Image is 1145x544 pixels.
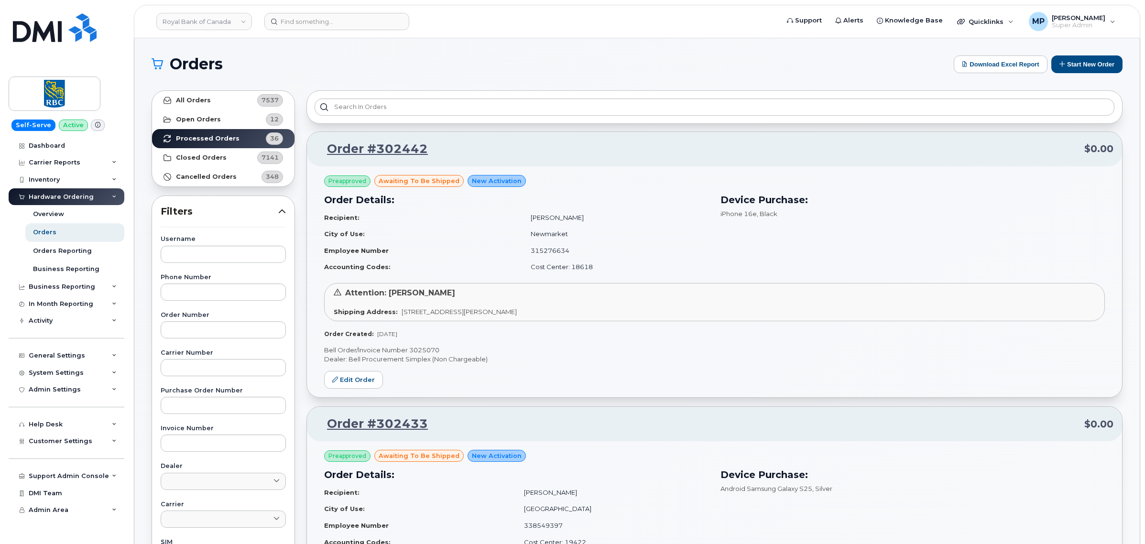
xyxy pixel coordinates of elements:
span: Filters [161,205,278,218]
a: Edit Order [324,371,383,389]
span: Android Samsung Galaxy S25 [720,485,812,492]
label: Username [161,236,286,242]
td: Newmarket [522,226,709,242]
h3: Device Purchase: [720,193,1105,207]
label: Phone Number [161,274,286,281]
p: Bell Order/Invoice Number 3025070 [324,346,1105,355]
strong: Recipient: [324,214,360,221]
strong: All Orders [176,97,211,104]
h3: Order Details: [324,468,709,482]
strong: Accounting Codes: [324,263,391,271]
span: [DATE] [377,330,397,337]
label: Dealer [161,463,286,469]
td: [GEOGRAPHIC_DATA] [515,500,709,517]
td: 338549397 [515,517,709,534]
span: Orders [170,57,223,71]
span: New Activation [472,451,522,460]
td: [PERSON_NAME] [515,484,709,501]
a: Order #302433 [316,415,428,433]
span: 12 [270,115,279,124]
label: Invoice Number [161,425,286,432]
strong: Employee Number [324,247,389,254]
a: Open Orders12 [152,110,294,129]
strong: Closed Orders [176,154,227,162]
span: Preapproved [328,452,366,460]
td: Cost Center: 18618 [522,259,709,275]
strong: Order Created: [324,330,373,337]
strong: Recipient: [324,489,360,496]
strong: Shipping Address: [334,308,398,316]
label: Carrier Number [161,350,286,356]
strong: City of Use: [324,505,365,512]
span: 348 [266,172,279,181]
a: Processed Orders36 [152,129,294,148]
strong: Processed Orders [176,135,240,142]
td: [PERSON_NAME] [522,209,709,226]
span: awaiting to be shipped [379,451,459,460]
span: New Activation [472,176,522,185]
button: Start New Order [1051,55,1123,73]
a: All Orders7537 [152,91,294,110]
strong: Cancelled Orders [176,173,237,181]
a: Closed Orders7141 [152,148,294,167]
span: $0.00 [1084,142,1113,156]
strong: Employee Number [324,522,389,529]
label: Order Number [161,312,286,318]
a: Order #302442 [316,141,428,158]
td: 315276634 [522,242,709,259]
strong: Open Orders [176,116,221,123]
strong: City of Use: [324,230,365,238]
span: [STREET_ADDRESS][PERSON_NAME] [402,308,517,316]
span: awaiting to be shipped [379,176,459,185]
span: 7537 [262,96,279,105]
span: iPhone 16e [720,210,757,218]
span: 7141 [262,153,279,162]
span: $0.00 [1084,417,1113,431]
label: Purchase Order Number [161,388,286,394]
input: Search in orders [315,98,1114,116]
span: Preapproved [328,177,366,185]
h3: Order Details: [324,193,709,207]
p: Dealer: Bell Procurement Simplex (Non Chargeable) [324,355,1105,364]
a: Cancelled Orders348 [152,167,294,186]
span: , Black [757,210,777,218]
span: Attention: [PERSON_NAME] [345,288,455,297]
label: Carrier [161,501,286,508]
h3: Device Purchase: [720,468,1105,482]
span: , Silver [812,485,832,492]
span: 36 [270,134,279,143]
button: Download Excel Report [954,55,1047,73]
